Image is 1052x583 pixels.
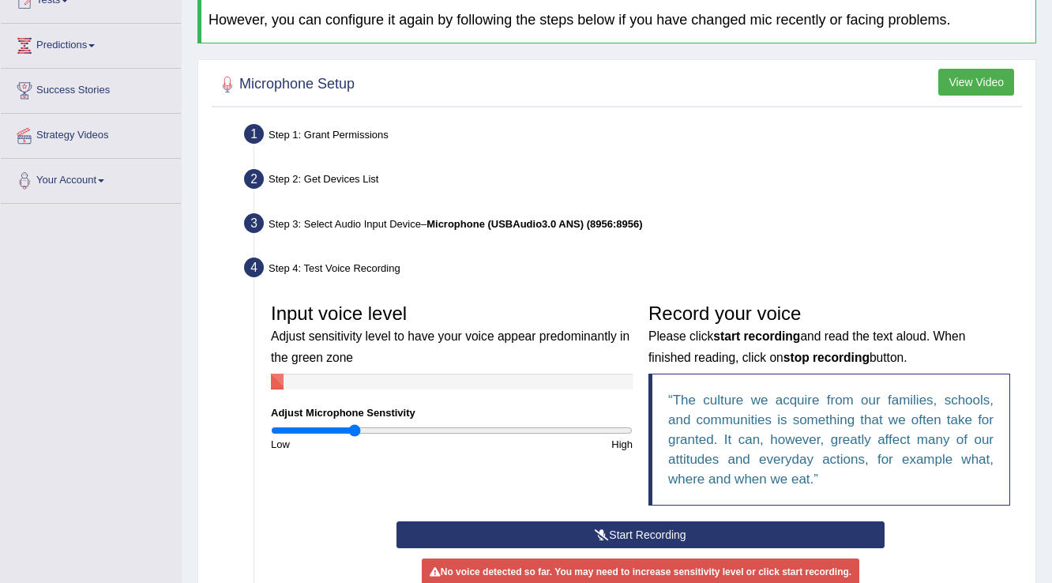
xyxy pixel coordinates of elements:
div: Step 4: Test Voice Recording [237,253,1028,288]
h4: However, you can configure it again by following the steps below if you have changed mic recently... [209,13,1028,28]
a: Predictions [1,24,181,63]
a: Success Stories [1,69,181,108]
b: Microphone (USBAudio3.0 ANS) (8956:8956) [426,218,642,230]
a: Strategy Videos [1,114,181,153]
div: Low [263,437,452,452]
small: Please click and read the text aloud. When finished reading, click on button. [648,329,965,363]
div: Step 3: Select Audio Input Device [237,209,1028,243]
h2: Microphone Setup [216,73,355,96]
small: Adjust sensitivity level to have your voice appear predominantly in the green zone [271,329,629,363]
b: stop recording [783,351,870,364]
div: Step 1: Grant Permissions [237,119,1028,154]
h3: Record your voice [648,303,1010,366]
button: View Video [938,69,1014,96]
h3: Input voice level [271,303,633,366]
button: Start Recording [396,521,884,548]
label: Adjust Microphone Senstivity [271,405,415,420]
b: start recording [713,329,800,343]
q: The culture we acquire from our families, schools, and communities is something that we often tak... [668,393,994,487]
div: Step 2: Get Devices List [237,164,1028,199]
div: High [452,437,641,452]
span: – [421,218,643,230]
a: Your Account [1,159,181,198]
